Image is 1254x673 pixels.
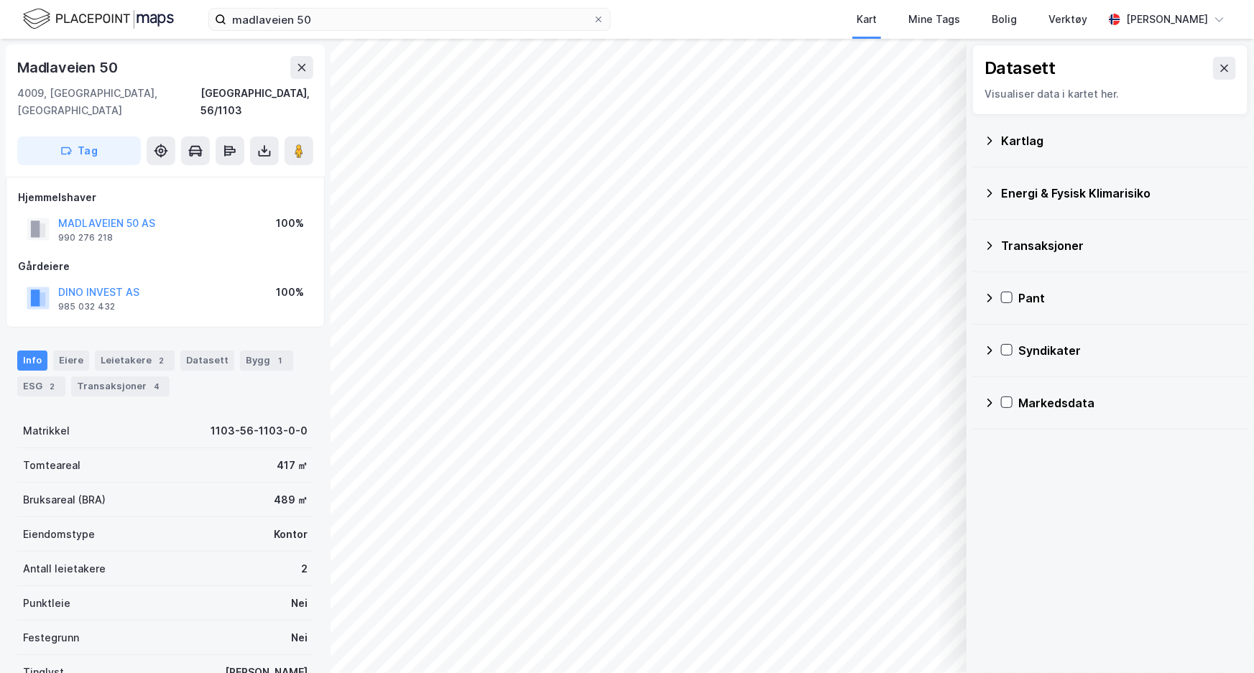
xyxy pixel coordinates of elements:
div: 2 [45,379,60,394]
div: Leietakere [95,351,175,371]
div: Transaksjoner [71,376,170,396]
div: Bolig [992,11,1017,28]
div: Syndikater [1018,342,1237,359]
input: Søk på adresse, matrikkel, gårdeiere, leietakere eller personer [226,9,593,30]
div: Festegrunn [23,629,79,646]
div: Madlaveien 50 [17,56,120,79]
div: Hjemmelshaver [18,189,313,206]
div: Nei [291,629,308,646]
div: Datasett [985,57,1056,80]
div: Visualiser data i kartet her. [985,85,1236,103]
div: [PERSON_NAME] [1126,11,1208,28]
div: Kontor [274,526,308,543]
div: 2 [155,353,169,368]
div: Info [17,351,47,371]
iframe: Chat Widget [1182,604,1254,673]
div: Bruksareal (BRA) [23,491,106,509]
div: 489 ㎡ [274,491,308,509]
div: Bygg [240,351,293,371]
div: 417 ㎡ [277,457,308,474]
div: ESG [17,376,65,396]
div: 985 032 432 [58,301,115,312]
div: Eiendomstype [23,526,95,543]
div: Antall leietakere [23,560,106,577]
div: 1103-56-1103-0-0 [211,422,308,440]
div: Datasett [180,351,234,371]
div: Eiere [53,351,89,371]
div: 100% [276,215,304,232]
div: 4009, [GEOGRAPHIC_DATA], [GEOGRAPHIC_DATA] [17,85,200,119]
div: Kontrollprogram for chat [1182,604,1254,673]
div: Nei [291,595,308,612]
div: Pant [1018,289,1237,307]
div: Gårdeiere [18,258,313,275]
div: 2 [301,560,308,577]
div: Matrikkel [23,422,70,440]
div: Markedsdata [1018,394,1237,412]
div: 1 [273,353,287,368]
img: logo.f888ab2527a4732fd821a326f86c7f29.svg [23,6,174,32]
button: Tag [17,136,141,165]
div: Punktleie [23,595,70,612]
div: 100% [276,284,304,301]
div: [GEOGRAPHIC_DATA], 56/1103 [200,85,313,119]
div: Energi & Fysisk Klimarisiko [1001,185,1237,202]
div: Tomteareal [23,457,80,474]
div: Mine Tags [908,11,960,28]
div: Verktøy [1048,11,1087,28]
div: Kart [857,11,877,28]
div: Kartlag [1001,132,1237,149]
div: Transaksjoner [1001,237,1237,254]
div: 990 276 218 [58,232,113,243]
div: 4 [149,379,164,394]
